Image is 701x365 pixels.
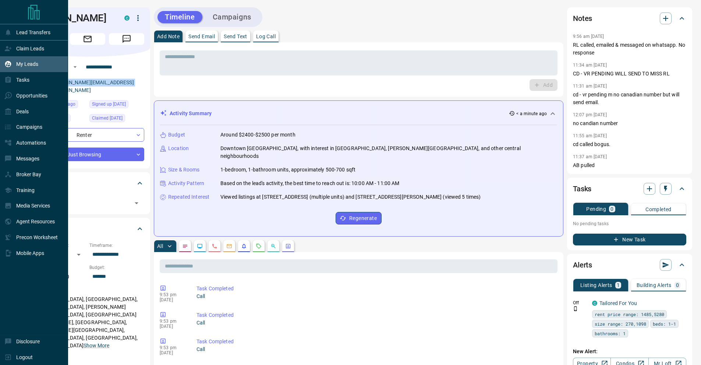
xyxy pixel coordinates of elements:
div: Criteria [31,220,144,238]
p: < a minute ago [516,110,547,117]
span: Email [70,33,105,45]
p: AB pulled [573,162,686,169]
button: Open [71,63,79,71]
svg: Notes [182,243,188,249]
div: Tasks [573,180,686,198]
button: Regenerate [336,212,382,224]
div: Renter [31,128,144,142]
p: 9:53 pm [160,319,185,324]
p: 11:34 am [DATE] [573,63,607,68]
p: Motivation: [31,355,144,362]
p: Building Alerts [637,283,672,288]
p: cd called bogus. [573,141,686,148]
p: [GEOGRAPHIC_DATA], [GEOGRAPHIC_DATA], [GEOGRAPHIC_DATA], [PERSON_NAME][GEOGRAPHIC_DATA], [GEOGRAP... [31,293,144,352]
p: Pending [586,206,606,212]
p: Areas Searched: [31,287,144,293]
button: Open [131,198,142,208]
p: 1-bedroom, 1-bathroom units, approximately 500-700 sqft [220,166,355,174]
p: [DATE] [160,350,185,355]
h2: Tasks [573,183,591,195]
div: Alerts [573,256,686,274]
p: [DATE] [160,297,185,302]
button: Campaigns [205,11,259,23]
div: Just Browsing [31,148,144,161]
p: 0 [676,283,679,288]
p: 9:53 pm [160,292,185,297]
button: Show More [84,342,109,350]
p: Task Completed [197,311,555,319]
div: Tags [31,174,144,192]
div: Notes [573,10,686,27]
p: Budget [168,131,185,139]
p: RL called, emailed & messaged on whatsapp. No response [573,41,686,57]
span: rent price range: 1485,5280 [595,311,664,318]
span: size range: 270,1098 [595,320,646,327]
p: 12:07 pm [DATE] [573,112,607,117]
svg: Requests [256,243,262,249]
span: bathrooms: 1 [595,330,626,337]
svg: Opportunities [270,243,276,249]
svg: Calls [212,243,217,249]
p: Timeframe: [89,242,144,249]
a: Tailored For You [599,300,637,306]
div: condos.ca [124,15,130,21]
p: Completed [645,207,672,212]
p: 11:55 am [DATE] [573,133,607,138]
p: All [157,244,163,249]
span: beds: 1-1 [653,320,676,327]
p: Location [168,145,189,152]
p: Off [573,300,588,306]
span: Message [109,33,144,45]
h1: [PERSON_NAME] [31,12,113,24]
p: Task Completed [197,285,555,293]
p: Downtown [GEOGRAPHIC_DATA], with interest in [GEOGRAPHIC_DATA], [PERSON_NAME][GEOGRAPHIC_DATA], a... [220,145,557,160]
div: Mon Aug 18 2025 [89,114,144,124]
button: New Task [573,234,686,245]
div: Activity Summary< a minute ago [160,107,557,120]
p: 9:53 pm [160,345,185,350]
p: Call [197,345,555,353]
p: 0 [610,206,613,212]
p: Around $2400-$2500 per month [220,131,295,139]
p: 11:37 am [DATE] [573,154,607,159]
p: Activity Pattern [168,180,204,187]
svg: Agent Actions [285,243,291,249]
p: Log Call [256,34,276,39]
span: Signed up [DATE] [92,100,126,108]
svg: Lead Browsing Activity [197,243,203,249]
h2: Alerts [573,259,592,271]
p: Listing Alerts [580,283,612,288]
p: [DATE] [160,324,185,329]
p: Based on the lead's activity, the best time to reach out is: 10:00 AM - 11:00 AM [220,180,400,187]
p: No pending tasks [573,218,686,229]
h2: Notes [573,13,592,24]
div: condos.ca [592,301,597,306]
svg: Emails [226,243,232,249]
a: [DOMAIN_NAME][EMAIL_ADDRESS][DOMAIN_NAME] [51,79,134,93]
p: 1 [617,283,620,288]
svg: Push Notification Only [573,306,578,311]
button: Timeline [157,11,202,23]
p: Viewed listings at [STREET_ADDRESS] (multiple units) and [STREET_ADDRESS][PERSON_NAME] (viewed 5 ... [220,193,481,201]
p: Call [197,319,555,327]
p: 11:31 am [DATE] [573,84,607,89]
p: no candian number [573,120,686,127]
p: Send Email [188,34,215,39]
p: Repeated Interest [168,193,209,201]
p: CD - VR PENDING WILL SEND TO MISS RL [573,70,686,78]
p: Add Note [157,34,180,39]
p: cd - vr pending m no canadian number but will send email. [573,91,686,106]
p: Send Text [224,34,247,39]
p: Activity Summary [170,110,212,117]
svg: Listing Alerts [241,243,247,249]
p: Call [197,293,555,300]
div: Sat Aug 02 2025 [89,100,144,110]
p: Size & Rooms [168,166,200,174]
p: New Alert: [573,348,686,355]
p: Budget: [89,264,144,271]
p: Task Completed [197,338,555,345]
span: Claimed [DATE] [92,114,123,122]
p: 9:56 am [DATE] [573,34,604,39]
